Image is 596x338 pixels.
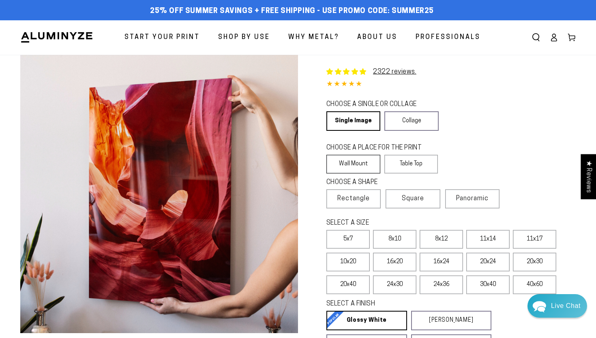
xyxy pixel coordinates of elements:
[124,32,200,43] span: Start Your Print
[456,195,489,202] span: Panoramic
[513,230,556,249] label: 11x17
[326,155,380,173] label: Wall Mount
[357,32,397,43] span: About Us
[527,28,545,46] summary: Search our site
[351,27,403,48] a: About Us
[409,27,487,48] a: Professionals
[420,230,463,249] label: 8x12
[326,299,473,309] legend: SELECT A FINISH
[118,27,206,48] a: Start Your Print
[150,7,434,16] span: 25% off Summer Savings + Free Shipping - Use Promo Code: SUMMER25
[326,111,380,131] a: Single Image
[326,275,370,294] label: 20x40
[581,154,596,199] div: Click to open Judge.me floating reviews tab
[337,194,370,204] span: Rectangle
[218,32,270,43] span: Shop By Use
[373,275,416,294] label: 24x30
[326,143,431,153] legend: CHOOSE A PLACE FOR THE PRINT
[373,69,416,75] a: 2322 reviews.
[212,27,276,48] a: Shop By Use
[373,253,416,271] label: 16x20
[384,111,438,131] a: Collage
[420,253,463,271] label: 16x24
[402,194,424,204] span: Square
[513,275,556,294] label: 40x60
[420,275,463,294] label: 24x36
[513,253,556,271] label: 20x30
[373,230,416,249] label: 8x10
[466,275,510,294] label: 30x40
[527,294,587,318] div: Chat widget toggle
[282,27,345,48] a: Why Metal?
[411,311,492,330] a: [PERSON_NAME]
[326,230,370,249] label: 5x7
[416,32,480,43] span: Professionals
[551,294,581,318] div: Contact Us Directly
[326,178,432,187] legend: CHOOSE A SHAPE
[326,253,370,271] label: 10x20
[288,32,339,43] span: Why Metal?
[326,79,576,91] div: 4.85 out of 5.0 stars
[20,31,93,43] img: Aluminyze
[384,155,438,173] label: Table Top
[466,230,510,249] label: 11x14
[326,100,431,109] legend: CHOOSE A SINGLE OR COLLAGE
[326,311,407,330] a: Glossy White
[466,253,510,271] label: 20x24
[326,67,416,77] a: 2322 reviews.
[326,219,473,228] legend: SELECT A SIZE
